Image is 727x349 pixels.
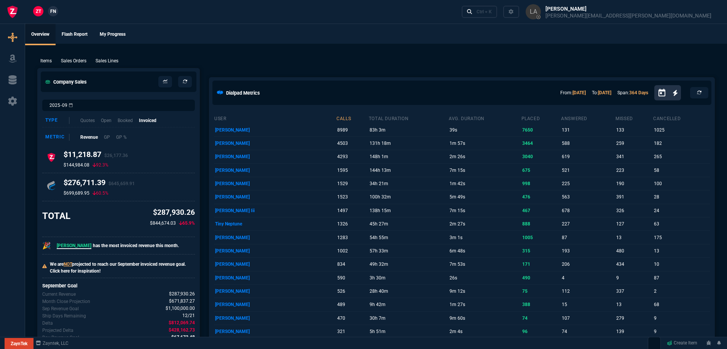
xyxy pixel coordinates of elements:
p: 182 [654,138,708,149]
p: 588 [562,138,614,149]
h6: September Goal [42,283,195,289]
p: GP [104,134,110,141]
p: 391 [616,192,652,202]
p: 1326 [337,219,367,229]
p: 96 [522,326,560,337]
h4: $276,711.39 [64,178,135,190]
p: 563 [562,192,614,202]
p: 13 [616,299,652,310]
span: $645,659.91 [108,181,135,186]
p: 🎉 [42,240,51,251]
p: 1m 27s [450,299,520,310]
p: 470 [337,313,367,324]
p: 57h 33m [370,246,447,256]
p: 834 [337,259,367,270]
p: $287,930.26 [150,207,195,218]
p: 521 [562,165,614,176]
p: 144h 13m [370,165,447,176]
p: 68 [654,299,708,310]
p: 1025 [654,125,708,135]
p: $144,984.08 [64,162,89,168]
a: [DATE] [598,90,611,95]
p: [PERSON_NAME] [215,273,335,283]
p: 223 [616,165,652,176]
p: 26s [450,273,520,283]
p: 7m 53s [450,259,520,270]
p: [PERSON_NAME] [215,178,335,189]
span: Revenue for Sep. [169,290,195,298]
p: 10 [654,259,708,270]
span: ZT [36,8,41,15]
p: spec.value [162,319,195,327]
p: 341 [616,151,652,162]
span: [PERSON_NAME] [57,243,91,249]
p: Open [101,117,112,124]
p: 7m 15s [450,205,520,216]
div: Ctrl + K [477,9,492,15]
span: The difference between the current month's Revenue goal and projected month-end. [169,327,195,334]
p: 1595 [337,165,367,176]
p: Tiny Neptune [215,219,335,229]
p: 193 [562,246,614,256]
p: 3m 1s [450,232,520,243]
p: 490 [522,273,560,283]
p: 279 [616,313,652,324]
p: 9h 42m [370,299,447,310]
p: Revenue for Sep. [42,291,76,298]
a: My Progress [94,24,132,45]
a: [DATE] [572,90,586,95]
p: 3464 [522,138,560,149]
p: 337 [616,286,652,297]
p: 1529 [337,178,367,189]
p: Sales Orders [61,57,86,64]
p: spec.value [159,305,195,312]
p: 526 [337,286,367,297]
p: has the most invoiced revenue this month. [57,242,179,249]
p: Uses current month's data to project the month's close. [42,298,90,305]
p: 315 [522,246,560,256]
th: avg. duration [448,113,521,123]
p: 225 [562,178,614,189]
th: user [214,113,336,123]
p: Sales Lines [96,57,118,64]
p: [PERSON_NAME] [215,326,335,337]
span: NOT [64,262,72,267]
p: 1283 [337,232,367,243]
span: The difference between the current month's Revenue and the goal. [169,319,195,327]
p: [PERSON_NAME] [215,246,335,256]
p: [PERSON_NAME] Iii [215,205,335,216]
a: msbcCompanyName [33,340,71,347]
p: 190 [616,178,652,189]
p: 4 [562,273,614,283]
p: 5m 49s [450,192,520,202]
p: 619 [562,151,614,162]
p: 63 [654,219,708,229]
p: Company Revenue Goal for Sep. [42,305,79,312]
p: 28 [654,192,708,202]
p: 28h 40m [370,286,447,297]
p: [PERSON_NAME] [215,138,335,149]
p: 171 [522,259,560,270]
p: From: [560,89,586,96]
h5: Company Sales [45,78,87,86]
p: 678 [562,205,614,216]
p: 9 [654,313,708,324]
p: 998 [522,178,560,189]
p: 87 [654,273,708,283]
span: FN [50,8,56,15]
p: Items [40,57,52,64]
p: 131 [562,125,614,135]
p: 480 [616,246,652,256]
p: 259 [616,138,652,149]
div: Type [45,117,70,124]
p: spec.value [162,290,195,298]
p: 489 [337,299,367,310]
p: 1497 [337,205,367,216]
p: 148h 1m [370,151,447,162]
span: Delta divided by the remaining ship days. [171,334,195,341]
p: 100 [654,178,708,189]
p: [PERSON_NAME] [215,232,335,243]
h5: Dialpad Metrics [226,89,260,97]
th: total duration [368,113,448,123]
p: The difference between the current month's Revenue goal and projected month-end. [42,327,73,334]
